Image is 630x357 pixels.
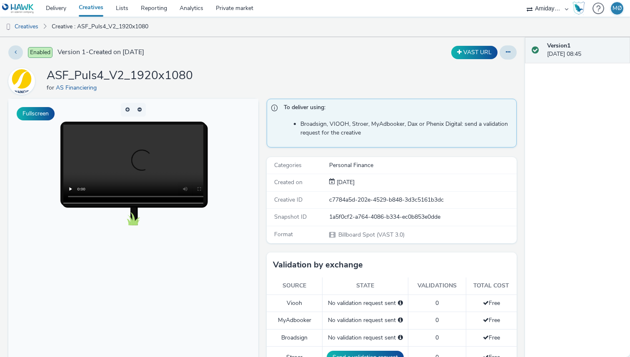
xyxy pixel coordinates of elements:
div: Duplicate the creative as a VAST URL [449,46,500,59]
a: Creative : ASF_Puls4_V2_1920x1080 [47,17,152,37]
span: Created on [274,178,302,186]
div: No validation request sent [327,299,404,307]
img: dooh [4,23,12,31]
span: Free [483,299,500,307]
span: 0 [435,334,439,342]
div: No validation request sent [327,316,404,325]
span: Format [274,230,293,238]
td: MyAdbooker [267,312,322,329]
span: Billboard Spot (VAST 3.0) [337,231,405,239]
a: AS Financiering [8,77,38,85]
div: Please select a deal below and click on Send to send a validation request to MyAdbooker. [398,316,403,325]
h3: Validation by exchange [273,259,363,271]
span: 0 [435,316,439,324]
span: To deliver using: [284,103,508,114]
div: [DATE] 08:45 [547,42,623,59]
div: c7784a5d-202e-4529-b848-3d3c5161b3dc [329,196,516,204]
span: Categories [274,161,302,169]
div: Creation 01 October 2025, 08:45 [335,178,355,187]
span: [DATE] [335,178,355,186]
td: Viooh [267,295,322,312]
div: No validation request sent [327,334,404,342]
img: undefined Logo [2,3,34,14]
img: Hawk Academy [572,2,585,15]
span: Free [483,316,500,324]
span: Creative ID [274,196,302,204]
span: Enabled [28,47,52,58]
div: Please select a deal below and click on Send to send a validation request to Viooh. [398,299,403,307]
img: AS Financiering [10,69,34,93]
strong: Version 1 [547,42,570,50]
div: 1a5f0cf2-a764-4086-b334-ec0b853e0dde [329,213,516,221]
span: Version 1 - Created on [DATE] [57,47,144,57]
div: MØ [612,2,622,15]
div: Please select a deal below and click on Send to send a validation request to Broadsign. [398,334,403,342]
th: Validations [408,277,466,295]
a: Hawk Academy [572,2,588,15]
th: State [322,277,408,295]
li: Broadsign, VIOOH, Stroer, MyAdbooker, Dax or Phenix Digital: send a validation request for the cr... [300,120,512,137]
th: Total cost [466,277,517,295]
button: VAST URL [451,46,497,59]
span: 0 [435,299,439,307]
span: for [47,84,56,92]
div: Personal Finance [329,161,516,170]
h1: ASF_Puls4_V2_1920x1080 [47,68,193,84]
button: Fullscreen [17,107,55,120]
td: Broadsign [267,329,322,346]
a: AS Financiering [56,84,100,92]
th: Source [267,277,322,295]
span: Free [483,334,500,342]
span: Snapshot ID [274,213,307,221]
